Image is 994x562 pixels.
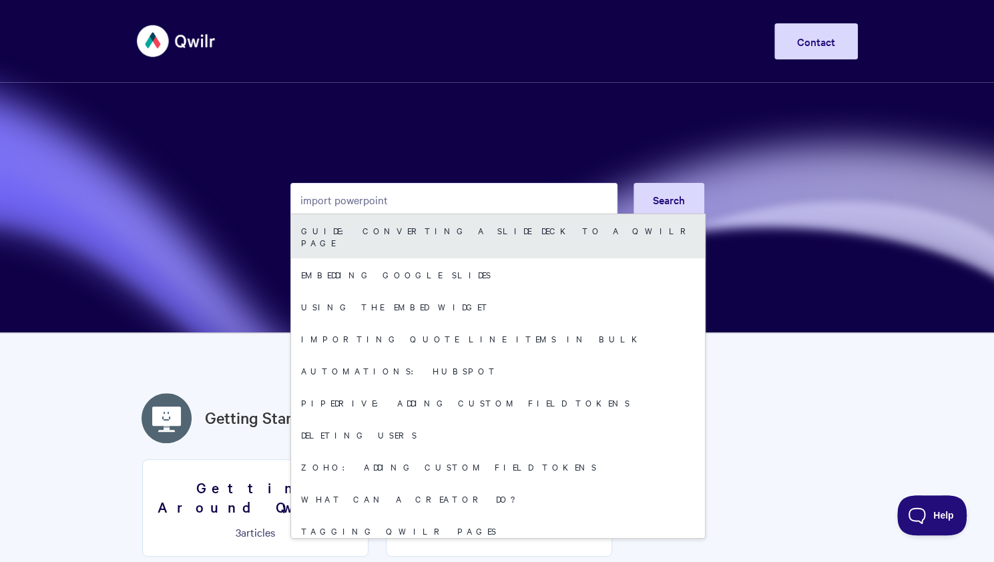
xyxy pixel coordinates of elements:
[291,214,705,258] a: Guide: Converting a Slide Deck to a Qwilr Page
[897,495,967,535] iframe: Toggle Customer Support
[291,290,705,322] a: Using the Embed Widget
[291,322,705,354] a: Importing quote line items in bulk
[205,406,315,430] a: Getting Started
[291,354,705,386] a: Automations: HubSpot
[634,183,704,216] button: Search
[151,478,360,516] h3: Getting Around Qwilr
[291,418,705,451] a: Deleting users
[236,525,241,539] span: 3
[291,258,705,290] a: Embedding Google Slides
[290,183,617,216] input: Search the knowledge base
[291,483,705,515] a: What can a Creator do?
[137,16,216,66] img: Qwilr Help Center
[291,451,705,483] a: Zoho: Adding Custom Field Tokens
[291,386,705,418] a: Pipedrive: Adding Custom Field Tokens
[653,192,685,207] span: Search
[774,23,858,59] a: Contact
[151,526,360,538] p: articles
[291,515,705,547] a: Tagging Qwilr Pages
[142,459,368,557] a: Getting Around Qwilr 3articles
